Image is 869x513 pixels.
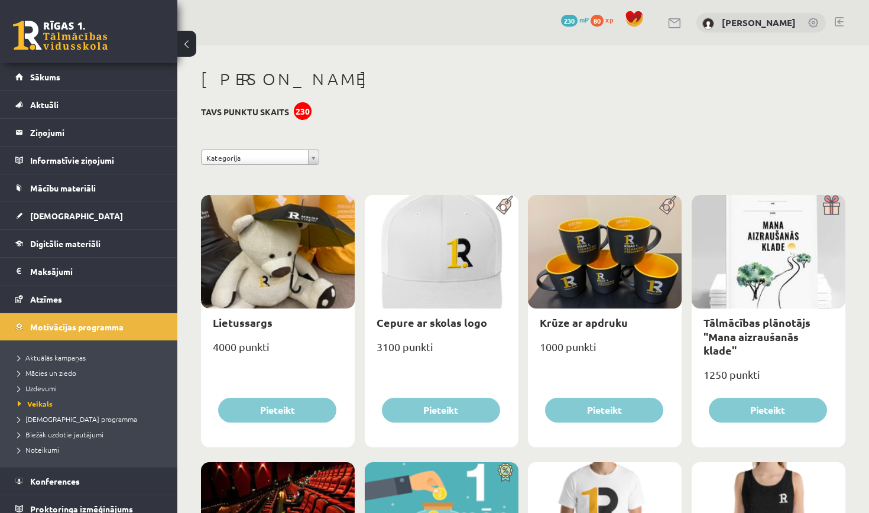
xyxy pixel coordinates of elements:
a: Tālmācības plānotājs "Mana aizraušanās klade" [703,316,810,357]
a: 230 mP [561,15,589,24]
a: Maksājumi [15,258,163,285]
span: Konferences [30,476,80,486]
a: Lietussargs [213,316,273,329]
a: [DEMOGRAPHIC_DATA] [15,202,163,229]
a: Noteikumi [18,444,166,455]
img: Populāra prece [655,195,682,215]
span: Noteikumi [18,445,59,454]
a: Sākums [15,63,163,90]
div: 3100 punkti [365,337,518,366]
img: Nikola Zemzare [702,18,714,30]
a: Cepure ar skolas logo [377,316,487,329]
span: Mācies un ziedo [18,368,76,378]
a: Veikals [18,398,166,409]
button: Pieteikt [382,398,500,423]
span: Motivācijas programma [30,322,124,332]
a: Informatīvie ziņojumi [15,147,163,174]
span: Veikals [18,399,53,408]
a: Aktuālās kampaņas [18,352,166,363]
a: Motivācijas programma [15,313,163,340]
span: Uzdevumi [18,384,57,393]
span: Biežāk uzdotie jautājumi [18,430,103,439]
a: Mācies un ziedo [18,368,166,378]
a: 80 xp [591,15,619,24]
h3: Tavs punktu skaits [201,107,289,117]
a: Ziņojumi [15,119,163,146]
span: Aktuāli [30,99,59,110]
span: Kategorija [206,150,303,165]
a: Atzīmes [15,285,163,313]
a: Digitālie materiāli [15,230,163,257]
img: Dāvana ar pārsteigumu [819,195,845,215]
a: Mācību materiāli [15,174,163,202]
span: Mācību materiāli [30,183,96,193]
a: Konferences [15,467,163,495]
div: 1000 punkti [528,337,682,366]
span: xp [605,15,613,24]
div: 1250 punkti [692,365,845,394]
span: 230 [561,15,578,27]
span: [DEMOGRAPHIC_DATA] [30,210,123,221]
a: Biežāk uzdotie jautājumi [18,429,166,440]
button: Pieteikt [709,398,827,423]
span: Atzīmes [30,294,62,304]
legend: Maksājumi [30,258,163,285]
div: 4000 punkti [201,337,355,366]
span: Digitālie materiāli [30,238,100,249]
span: mP [579,15,589,24]
img: Populāra prece [492,195,518,215]
a: [PERSON_NAME] [722,17,796,28]
a: Kategorija [201,150,319,165]
legend: Informatīvie ziņojumi [30,147,163,174]
a: Aktuāli [15,91,163,118]
span: 80 [591,15,604,27]
img: Atlaide [492,462,518,482]
a: [DEMOGRAPHIC_DATA] programma [18,414,166,424]
span: Sākums [30,72,60,82]
span: Aktuālās kampaņas [18,353,86,362]
div: 230 [294,102,312,120]
button: Pieteikt [545,398,663,423]
span: [DEMOGRAPHIC_DATA] programma [18,414,137,424]
a: Rīgas 1. Tālmācības vidusskola [13,21,108,50]
a: Uzdevumi [18,383,166,394]
button: Pieteikt [218,398,336,423]
legend: Ziņojumi [30,119,163,146]
h1: [PERSON_NAME] [201,69,845,89]
a: Krūze ar apdruku [540,316,628,329]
